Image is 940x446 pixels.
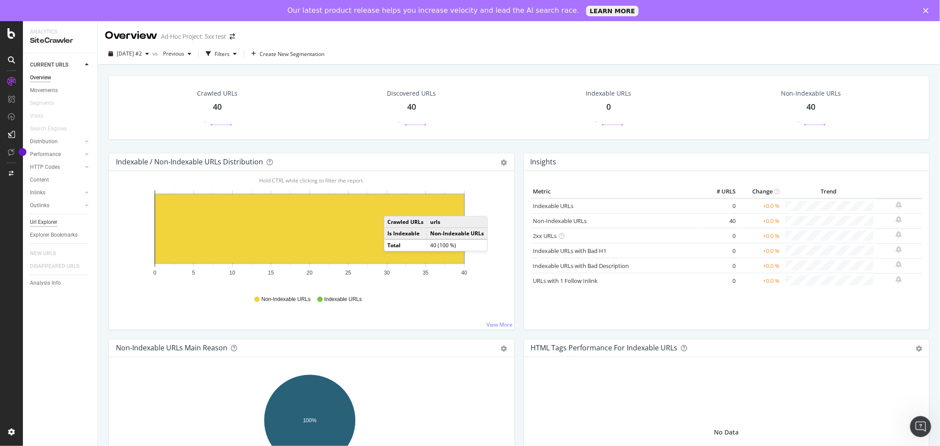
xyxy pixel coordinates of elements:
[531,185,703,198] th: Metric
[30,111,43,121] div: Visits
[152,50,160,57] span: vs
[30,60,82,70] a: CURRENT URLS
[324,296,362,303] span: Indexable URLs
[30,163,82,172] a: HTTP Codes
[30,249,65,258] a: NEW URLS
[782,185,876,198] th: Trend
[738,258,782,273] td: +0.0 %
[916,346,922,352] div: gear
[384,270,390,276] text: 30
[30,249,56,258] div: NEW URLS
[30,36,90,46] div: SiteCrawler
[738,228,782,243] td: +0.0 %
[30,111,52,121] a: Visits
[595,118,597,125] div: -
[116,343,227,352] div: Non-Indexable URLs Main Reason
[30,86,91,95] a: Movements
[798,118,799,125] div: -
[738,213,782,228] td: +0.0 %
[307,270,313,276] text: 20
[30,86,58,95] div: Movements
[30,218,91,227] a: Url Explorer
[533,202,574,210] a: Indexable URLs
[30,99,63,108] a: Segments
[533,217,587,225] a: Non-Indexable URLs
[30,201,49,210] div: Outlinks
[384,216,427,228] td: Crawled URLs
[30,60,68,70] div: CURRENT URLS
[806,101,815,113] div: 40
[738,273,782,288] td: +0.0 %
[407,101,416,113] div: 40
[738,243,782,258] td: +0.0 %
[586,6,639,16] a: LEARN MORE
[387,89,436,98] div: Discovered URLs
[213,101,222,113] div: 40
[30,230,78,240] div: Explorer Bookmarks
[423,270,429,276] text: 35
[197,89,238,98] div: Crawled URLs
[384,228,427,240] td: Is Indexable
[202,47,240,61] button: Filters
[117,50,142,57] span: 2025 Aug. 13th #2
[30,230,91,240] a: Explorer Bookmarks
[161,32,226,41] div: Ad-Hoc Project: 5xx test
[261,296,310,303] span: Non-Indexable URLs
[30,137,82,146] a: Distribution
[160,50,184,57] span: Previous
[30,99,54,108] div: Segments
[30,201,82,210] a: Outlinks
[398,118,400,125] div: -
[30,175,91,185] a: Content
[346,270,352,276] text: 25
[533,277,598,285] a: URLs with 1 Follow Inlink
[30,262,79,271] div: DISAPPEARED URLS
[30,279,61,288] div: Analysis Info
[702,213,738,228] td: 40
[30,150,82,159] a: Performance
[702,243,738,258] td: 0
[702,273,738,288] td: 0
[303,417,317,424] text: 100%
[487,321,513,328] a: View More
[105,28,157,43] div: Overview
[702,228,738,243] td: 0
[30,124,75,134] a: Search Engines
[896,201,902,208] div: bell-plus
[204,118,206,125] div: -
[153,270,156,276] text: 0
[30,175,49,185] div: Content
[427,239,487,251] td: 40 (100 %)
[384,239,427,251] td: Total
[30,262,88,271] a: DISAPPEARED URLS
[910,416,931,437] iframe: Intercom live chat
[30,188,82,197] a: Inlinks
[215,50,230,58] div: Filters
[501,346,507,352] div: gear
[606,101,611,113] div: 0
[248,47,328,61] button: Create New Segmentation
[531,156,557,168] h4: Insights
[105,47,152,61] button: [DATE] #2
[896,261,902,268] div: bell-plus
[30,124,67,134] div: Search Engines
[586,89,631,98] div: Indexable URLs
[260,50,324,58] span: Create New Segmentation
[19,148,26,156] div: Tooltip anchor
[30,28,90,36] div: Analytics
[427,228,487,240] td: Non-Indexable URLs
[533,247,607,255] a: Indexable URLs with Bad H1
[30,188,45,197] div: Inlinks
[229,270,235,276] text: 10
[30,163,60,172] div: HTTP Codes
[30,73,51,82] div: Overview
[702,198,738,213] td: 0
[896,216,902,223] div: bell-plus
[30,279,91,288] a: Analysis Info
[192,270,195,276] text: 5
[702,258,738,273] td: 0
[116,185,503,287] svg: A chart.
[714,428,739,437] div: No Data
[30,137,58,146] div: Distribution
